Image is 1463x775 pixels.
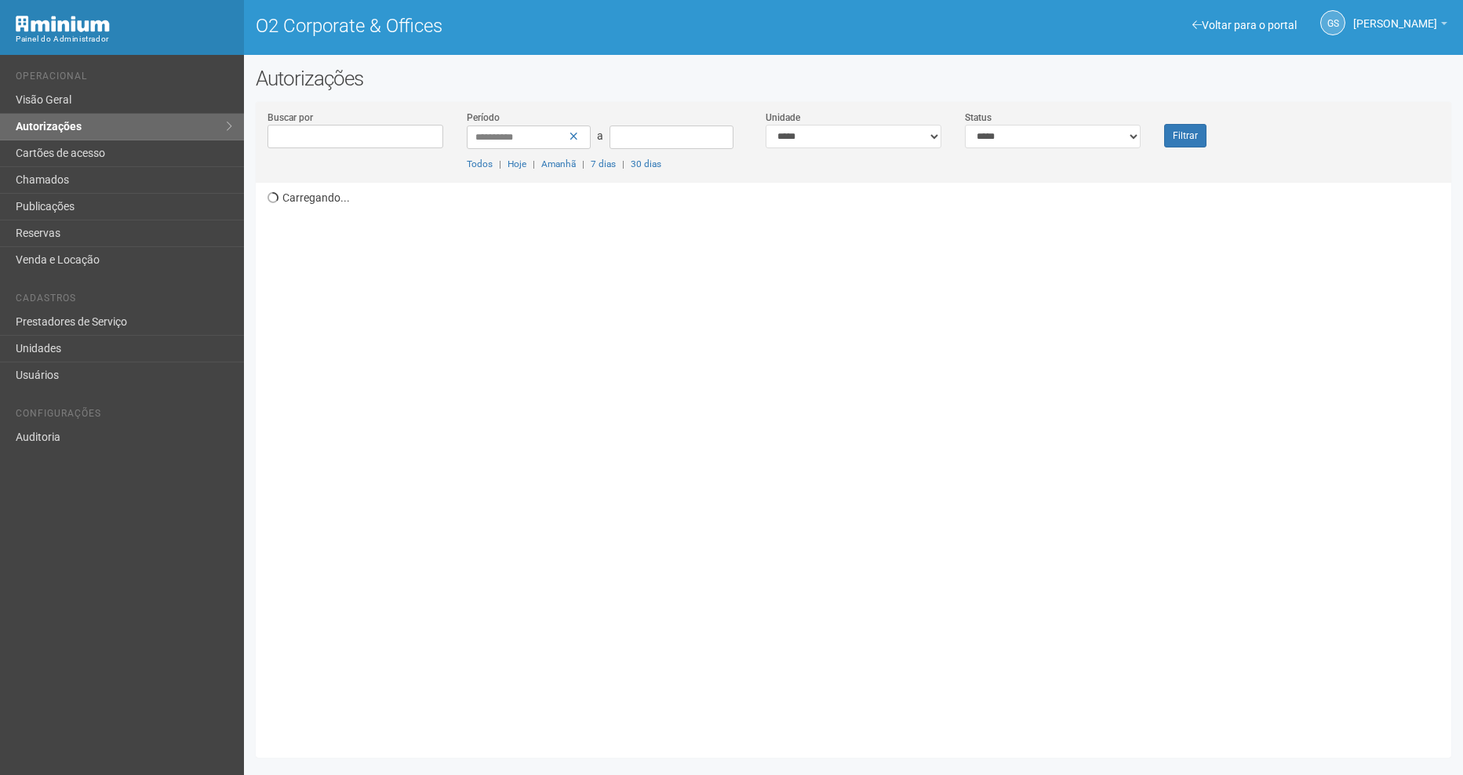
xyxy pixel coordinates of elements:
[467,158,493,169] a: Todos
[1192,19,1297,31] a: Voltar para o portal
[533,158,535,169] span: |
[1164,124,1206,147] button: Filtrar
[541,158,576,169] a: Amanhã
[499,158,501,169] span: |
[1353,2,1437,30] span: Gabriela Souza
[16,16,110,32] img: Minium
[1320,10,1345,35] a: GS
[591,158,616,169] a: 7 dias
[256,67,1451,90] h2: Autorizações
[267,183,1451,746] div: Carregando...
[256,16,842,36] h1: O2 Corporate & Offices
[766,111,800,125] label: Unidade
[16,71,232,87] li: Operacional
[1353,20,1447,32] a: [PERSON_NAME]
[267,111,313,125] label: Buscar por
[508,158,526,169] a: Hoje
[16,408,232,424] li: Configurações
[622,158,624,169] span: |
[16,32,232,46] div: Painel do Administrador
[16,293,232,309] li: Cadastros
[582,158,584,169] span: |
[965,111,992,125] label: Status
[597,129,603,142] span: a
[467,111,500,125] label: Período
[631,158,661,169] a: 30 dias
